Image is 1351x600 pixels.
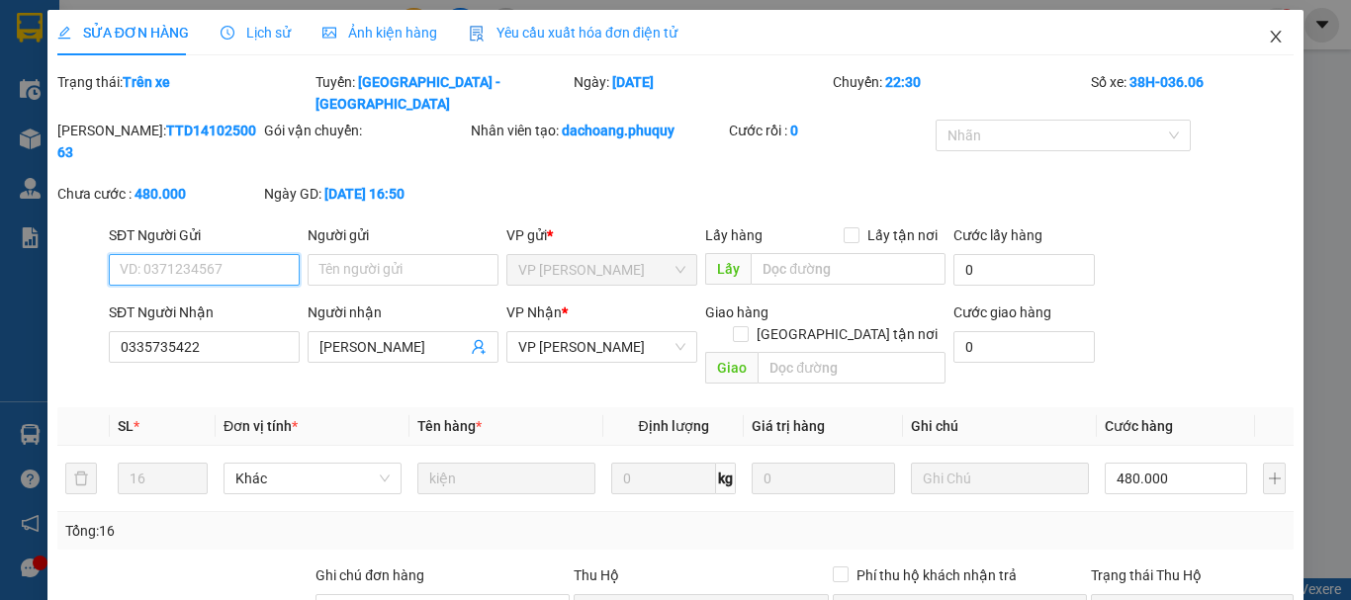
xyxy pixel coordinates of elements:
span: Khác [235,464,390,493]
span: picture [322,26,336,40]
span: Giá trị hàng [752,418,825,434]
span: Giao hàng [705,304,768,320]
button: delete [65,463,97,494]
span: clock-circle [221,26,234,40]
th: Ghi chú [903,407,1097,446]
div: Trạng thái Thu Hộ [1091,564,1294,586]
div: SĐT Người Gửi [109,224,300,246]
label: Cước giao hàng [953,304,1051,320]
span: Cước hàng [1105,418,1173,434]
span: edit [57,26,71,40]
div: Ngày: [572,71,830,115]
input: Cước lấy hàng [953,254,1095,286]
div: Cước rồi : [729,120,932,141]
label: Ghi chú đơn hàng [315,567,424,583]
div: Người nhận [308,301,498,323]
input: 0 [752,463,894,494]
div: Nhân viên tạo: [471,120,725,141]
input: VD: Bàn, Ghế [417,463,595,494]
img: icon [469,26,485,42]
span: VP Nhận [506,304,562,320]
input: Dọc đường [758,352,946,384]
b: 38H-036.06 [1129,74,1204,90]
span: SỬA ĐƠN HÀNG [57,25,189,41]
span: SL [118,418,134,434]
b: [DATE] [612,74,654,90]
input: Cước giao hàng [953,331,1095,363]
span: VP Ngọc Hồi [518,255,685,285]
span: close [1268,29,1284,44]
span: user-add [471,339,487,355]
b: [DATE] 16:50 [324,186,405,202]
b: dachoang.phuquy [562,123,675,138]
div: Chưa cước : [57,183,260,205]
div: [PERSON_NAME]: [57,120,260,163]
div: Người gửi [308,224,498,246]
span: Đơn vị tính [224,418,298,434]
button: plus [1263,463,1286,494]
b: Trên xe [123,74,170,90]
span: Phí thu hộ khách nhận trả [849,564,1025,586]
div: Ngày GD: [264,183,467,205]
span: VP Hà Huy Tập [518,332,685,362]
label: Cước lấy hàng [953,227,1042,243]
span: Yêu cầu xuất hóa đơn điện tử [469,25,677,41]
span: [GEOGRAPHIC_DATA] tận nơi [749,323,946,345]
span: Thu Hộ [574,567,619,583]
div: Tổng: 16 [65,520,523,542]
div: Số xe: [1089,71,1296,115]
span: Ảnh kiện hàng [322,25,437,41]
span: Lấy tận nơi [859,224,946,246]
b: 22:30 [885,74,921,90]
span: Tên hàng [417,418,482,434]
span: Lấy [705,253,751,285]
div: Gói vận chuyển: [264,120,467,141]
span: Lấy hàng [705,227,763,243]
div: SĐT Người Nhận [109,301,300,323]
button: Close [1248,10,1304,65]
input: Ghi Chú [911,463,1089,494]
div: VP gửi [506,224,697,246]
b: [GEOGRAPHIC_DATA] - [GEOGRAPHIC_DATA] [315,74,500,112]
span: Giao [705,352,758,384]
span: Lịch sử [221,25,291,41]
div: Tuyến: [314,71,572,115]
input: Dọc đường [751,253,946,285]
b: 480.000 [135,186,186,202]
b: 0 [790,123,798,138]
div: Chuyến: [831,71,1089,115]
div: Trạng thái: [55,71,314,115]
span: Định lượng [638,418,708,434]
span: kg [716,463,736,494]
